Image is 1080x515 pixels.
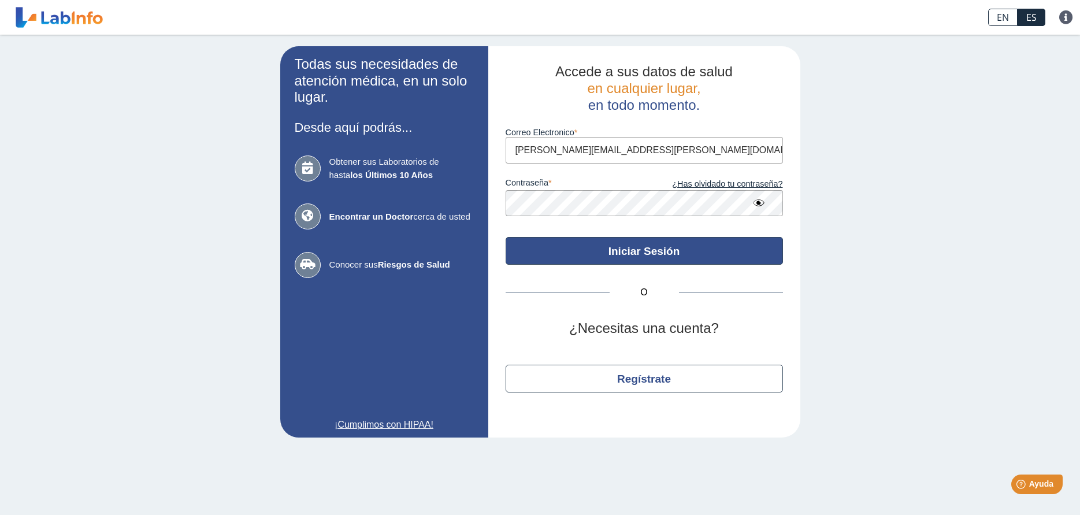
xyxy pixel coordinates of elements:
[977,470,1067,502] iframe: Help widget launcher
[610,286,679,299] span: O
[506,365,783,392] button: Regístrate
[329,210,474,224] span: cerca de usted
[350,170,433,180] b: los Últimos 10 Años
[644,178,783,191] a: ¿Has olvidado tu contraseña?
[295,120,474,135] h3: Desde aquí podrás...
[295,418,474,432] a: ¡Cumplimos con HIPAA!
[988,9,1018,26] a: EN
[506,128,783,137] label: Correo Electronico
[506,178,644,191] label: contraseña
[587,80,700,96] span: en cualquier lugar,
[588,97,700,113] span: en todo momento.
[329,155,474,181] span: Obtener sus Laboratorios de hasta
[506,237,783,265] button: Iniciar Sesión
[506,320,783,337] h2: ¿Necesitas una cuenta?
[378,260,450,269] b: Riesgos de Salud
[555,64,733,79] span: Accede a sus datos de salud
[329,212,414,221] b: Encontrar un Doctor
[329,258,474,272] span: Conocer sus
[295,56,474,106] h2: Todas sus necesidades de atención médica, en un solo lugar.
[1018,9,1045,26] a: ES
